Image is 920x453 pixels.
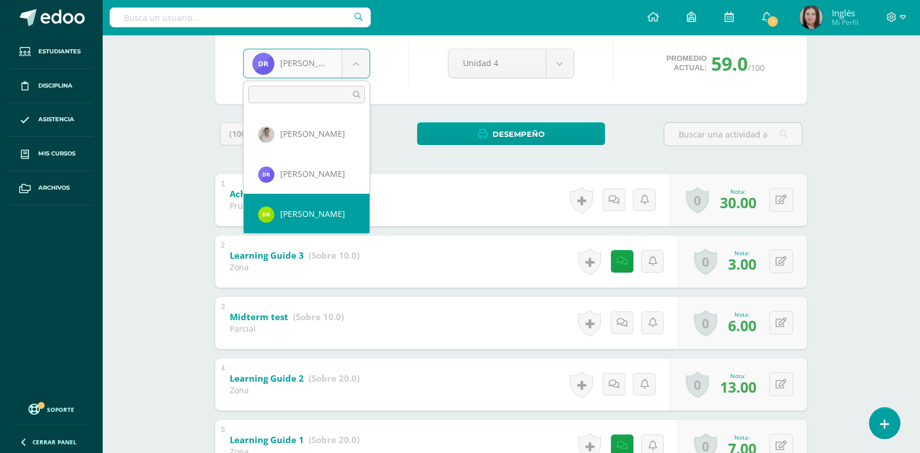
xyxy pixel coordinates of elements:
img: 10a9f8d25dfb8b1c537f6d8fd11e0ece.png [258,126,274,143]
span: [PERSON_NAME] [280,128,345,139]
img: 0be00aa526124f7bda77a857d745022a.png [258,166,274,183]
span: [PERSON_NAME] [280,168,345,179]
img: 3d0cb6320de7f36f3e6566e1c07db776.png [258,206,274,223]
span: [PERSON_NAME] [280,208,345,219]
